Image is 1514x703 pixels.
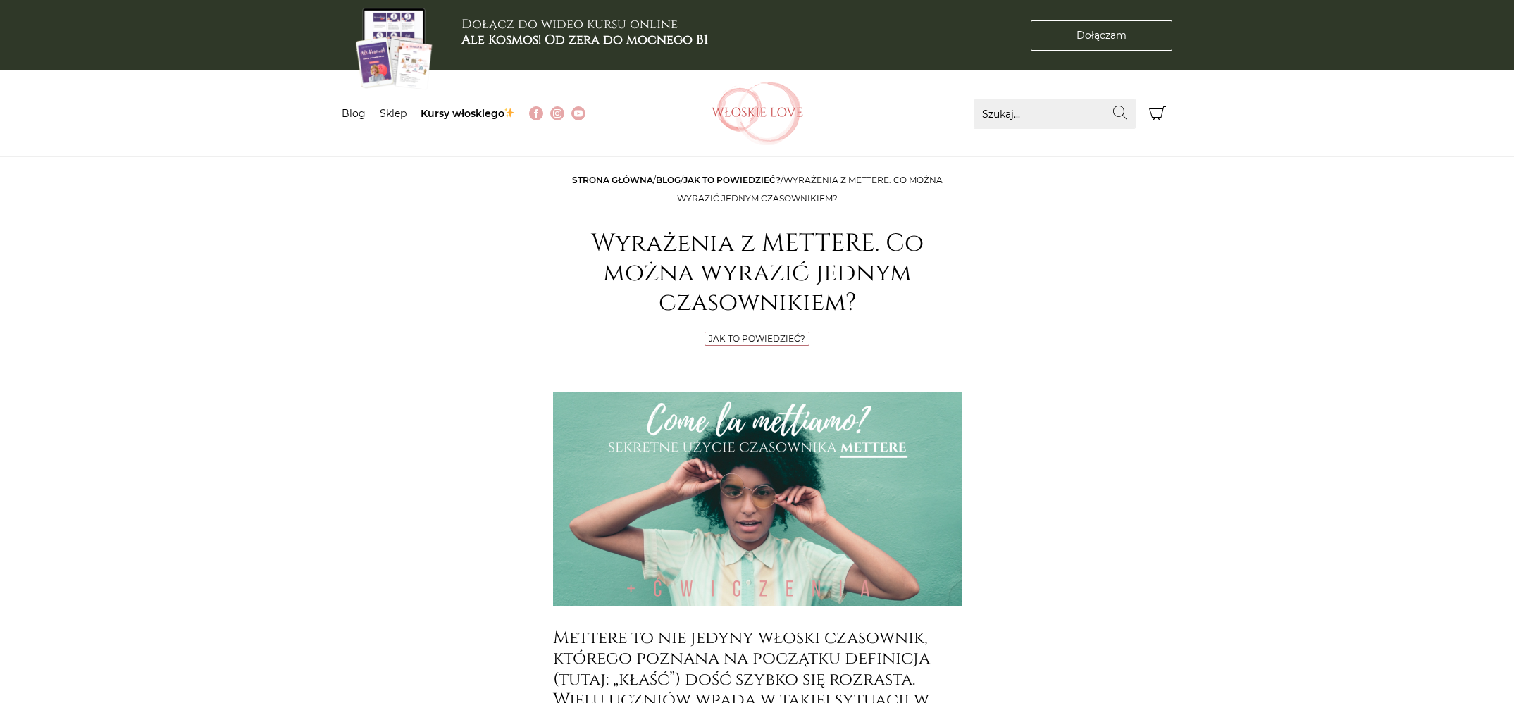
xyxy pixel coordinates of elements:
a: Kursy włoskiego [421,107,516,120]
h3: Dołącz do wideo kursu online [461,17,708,47]
img: ✨ [504,108,514,118]
input: Szukaj... [974,99,1136,129]
a: Blog [656,175,681,185]
a: Jak to powiedzieć? [709,333,805,344]
a: Dołączam [1031,20,1172,51]
span: / / / [572,175,943,204]
button: Koszyk [1143,99,1173,129]
b: Ale Kosmos! Od zera do mocnego B1 [461,31,708,49]
img: Włoskielove [712,82,803,145]
a: Jak to powiedzieć? [683,175,781,185]
a: Blog [342,107,366,120]
h1: Wyrażenia z METTERE. Co można wyrazić jednym czasownikiem? [553,229,962,318]
a: Strona główna [572,175,653,185]
a: Sklep [380,107,407,120]
span: Dołączam [1076,28,1127,43]
span: Wyrażenia z METTERE. Co można wyrazić jednym czasownikiem? [677,175,943,204]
